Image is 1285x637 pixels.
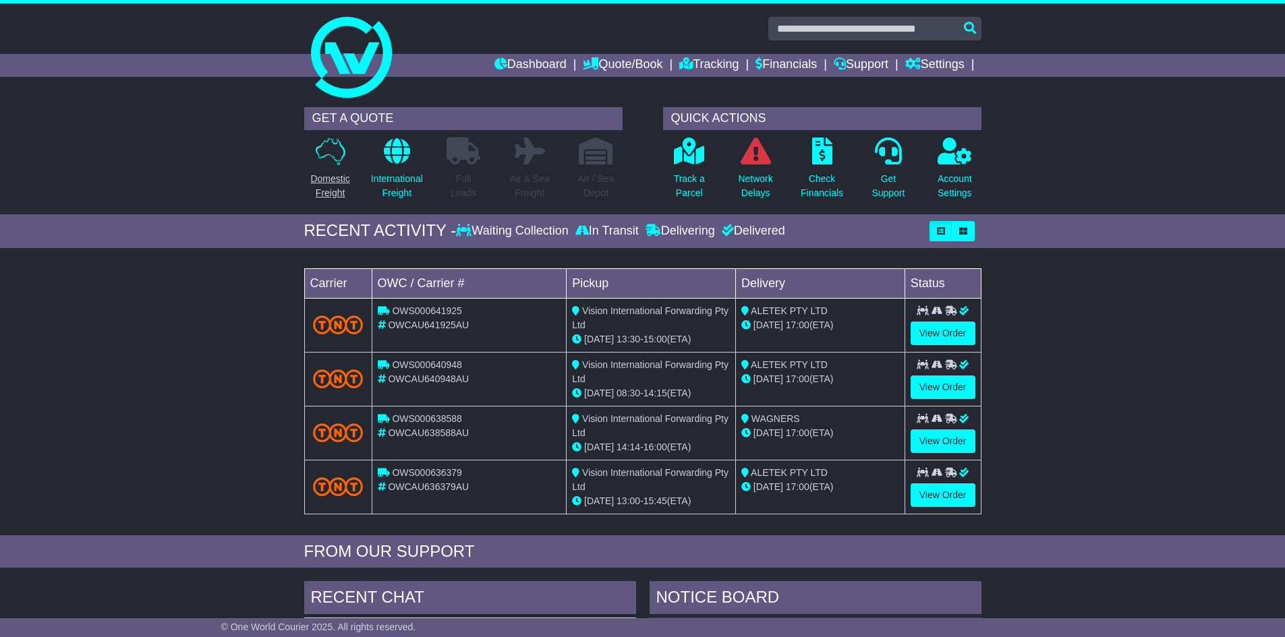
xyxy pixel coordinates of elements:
a: Track aParcel [673,137,706,208]
span: 17:00 [786,427,809,438]
span: [DATE] [584,388,614,398]
span: 14:15 [644,388,667,398]
span: [DATE] [584,495,614,506]
span: 16:00 [644,442,667,452]
span: 13:00 [617,495,640,506]
span: ALETEK PTY LTD [751,467,828,478]
div: (ETA) [741,480,899,494]
p: International Freight [371,172,423,200]
td: OWC / Carrier # [372,268,567,298]
a: Financials [755,54,817,77]
div: (ETA) [741,318,899,332]
div: (ETA) [741,426,899,440]
p: Air / Sea Depot [578,172,615,200]
span: 15:45 [644,495,667,506]
a: NetworkDelays [737,137,773,208]
span: OWCAU636379AU [388,481,469,492]
td: Pickup [567,268,736,298]
a: Support [834,54,888,77]
td: Status [905,268,981,298]
div: - (ETA) [572,494,730,508]
a: InternationalFreight [370,137,424,208]
a: GetSupport [871,137,905,208]
a: Dashboard [494,54,567,77]
span: [DATE] [753,481,783,492]
div: FROM OUR SUPPORT [304,542,981,562]
a: View Order [911,483,975,507]
span: Vision International Forwarding Pty Ltd [572,359,729,384]
span: [DATE] [753,320,783,330]
span: [DATE] [753,373,783,384]
a: View Order [911,322,975,345]
div: In Transit [572,224,642,239]
span: WAGNERS [751,413,800,424]
span: [DATE] [753,427,783,438]
span: OWS000640948 [392,359,462,370]
span: © One World Courier 2025. All rights reserved. [221,621,416,632]
img: TNT_Domestic.png [313,369,364,388]
a: Quote/Book [583,54,662,77]
a: DomesticFreight [310,137,350,208]
span: [DATE] [584,442,614,452]
p: Full Loads [447,172,480,200]
a: Settings [905,54,965,77]
div: NOTICE BOARD [650,581,981,617]
span: OWCAU638588AU [388,427,469,438]
span: 08:30 [617,388,640,398]
span: ALETEK PTY LTD [751,305,828,316]
img: TNT_Domestic.png [313,477,364,495]
div: - (ETA) [572,386,730,400]
div: (ETA) [741,372,899,386]
div: Waiting Collection [456,224,571,239]
p: Get Support [872,172,905,200]
span: 17:00 [786,481,809,492]
img: TNT_Domestic.png [313,315,364,334]
div: GET A QUOTE [304,107,623,130]
div: - (ETA) [572,332,730,346]
td: Carrier [304,268,372,298]
img: TNT_Domestic.png [313,423,364,442]
span: 17:00 [786,320,809,330]
span: Vision International Forwarding Pty Ltd [572,305,729,330]
p: Air & Sea Freight [510,172,550,200]
p: Domestic Freight [310,172,349,200]
span: Vision International Forwarding Pty Ltd [572,413,729,438]
p: Account Settings [938,172,972,200]
div: RECENT ACTIVITY - [304,221,457,241]
td: Delivery [735,268,905,298]
a: AccountSettings [937,137,973,208]
span: 17:00 [786,373,809,384]
div: Delivered [718,224,785,239]
span: 15:00 [644,334,667,344]
a: Tracking [679,54,739,77]
span: 13:30 [617,334,640,344]
span: Vision International Forwarding Pty Ltd [572,467,729,492]
span: OWS000636379 [392,467,462,478]
span: 14:14 [617,442,640,452]
span: [DATE] [584,334,614,344]
span: OWS000638588 [392,413,462,424]
p: Network Delays [738,172,772,200]
p: Track a Parcel [674,172,705,200]
div: - (ETA) [572,440,730,454]
div: RECENT CHAT [304,581,636,617]
span: OWS000641925 [392,305,462,316]
span: OWCAU641925AU [388,320,469,330]
div: Delivering [642,224,718,239]
span: ALETEK PTY LTD [751,359,828,370]
a: CheckFinancials [800,137,844,208]
a: View Order [911,429,975,453]
div: QUICK ACTIONS [663,107,981,130]
span: OWCAU640948AU [388,373,469,384]
p: Check Financials [801,172,843,200]
a: View Order [911,375,975,399]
